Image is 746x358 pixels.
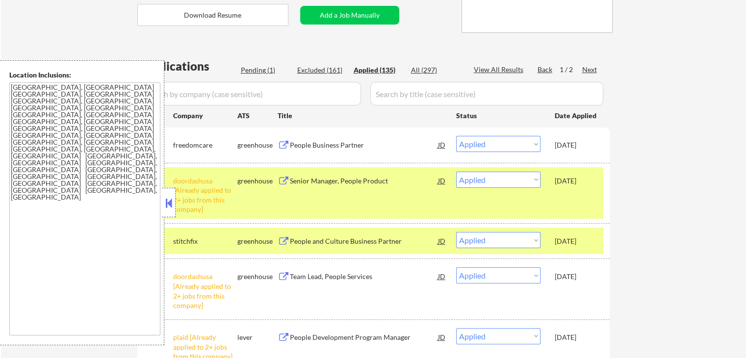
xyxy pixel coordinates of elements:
[237,176,278,186] div: greenhouse
[290,236,438,246] div: People and Culture Business Partner
[297,65,346,75] div: Excluded (161)
[300,6,399,25] button: Add a Job Manually
[538,65,553,75] div: Back
[278,111,447,121] div: Title
[9,70,160,80] div: Location Inclusions:
[437,232,447,250] div: JD
[241,65,290,75] div: Pending (1)
[555,176,598,186] div: [DATE]
[137,4,288,26] button: Download Resume
[140,60,237,72] div: Applications
[456,106,540,124] div: Status
[411,65,460,75] div: All (297)
[173,272,237,310] div: doordashusa [Already applied to 2+ jobs from this company]
[560,65,582,75] div: 1 / 2
[437,328,447,346] div: JD
[290,140,438,150] div: People Business Partner
[290,176,438,186] div: Senior Manager, People Product
[555,140,598,150] div: [DATE]
[582,65,598,75] div: Next
[290,272,438,281] div: Team Lead, People Services
[437,172,447,189] div: JD
[237,272,278,281] div: greenhouse
[173,176,237,214] div: doordashusa [Already applied to 2+ jobs from this company]
[140,82,361,105] input: Search by company (case sensitive)
[370,82,603,105] input: Search by title (case sensitive)
[237,140,278,150] div: greenhouse
[474,65,526,75] div: View All Results
[237,332,278,342] div: lever
[437,136,447,153] div: JD
[173,111,237,121] div: Company
[555,236,598,246] div: [DATE]
[290,332,438,342] div: People Development Program Manager
[173,236,237,246] div: stitchfix
[354,65,403,75] div: Applied (135)
[555,332,598,342] div: [DATE]
[555,111,598,121] div: Date Applied
[237,236,278,246] div: greenhouse
[173,140,237,150] div: freedomcare
[237,111,278,121] div: ATS
[555,272,598,281] div: [DATE]
[437,267,447,285] div: JD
